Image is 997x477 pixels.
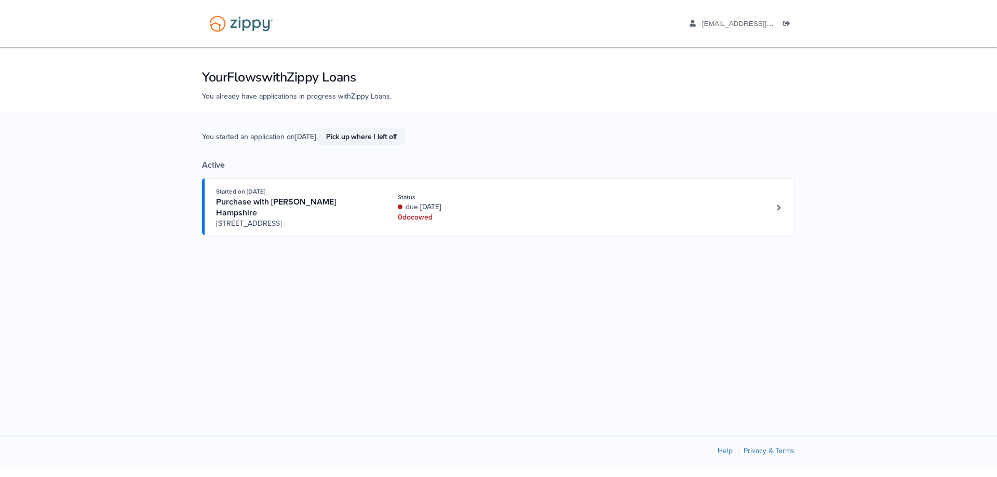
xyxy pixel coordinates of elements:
[202,92,392,101] span: You already have applications in progress with Zippy Loans .
[216,188,265,195] span: Started on [DATE]
[202,160,795,170] div: Active
[203,10,280,37] img: Logo
[744,446,794,455] a: Privacy & Terms
[771,200,786,215] a: Loan number 4223940
[202,178,795,235] a: Open loan 4223940
[398,193,536,202] div: Status
[690,20,821,30] a: edit profile
[783,20,794,30] a: Log out
[202,131,405,160] span: You started an application on [DATE] .
[202,69,795,86] h1: Your Flows with Zippy Loans
[318,128,405,145] a: Pick up where I left off
[718,446,733,455] a: Help
[216,197,336,218] span: Purchase with [PERSON_NAME] Hampshire
[702,20,821,28] span: roberthampshire@hotmail.com
[216,219,374,229] span: [STREET_ADDRESS]
[398,212,536,223] div: 0 doc owed
[398,202,536,212] div: due [DATE]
